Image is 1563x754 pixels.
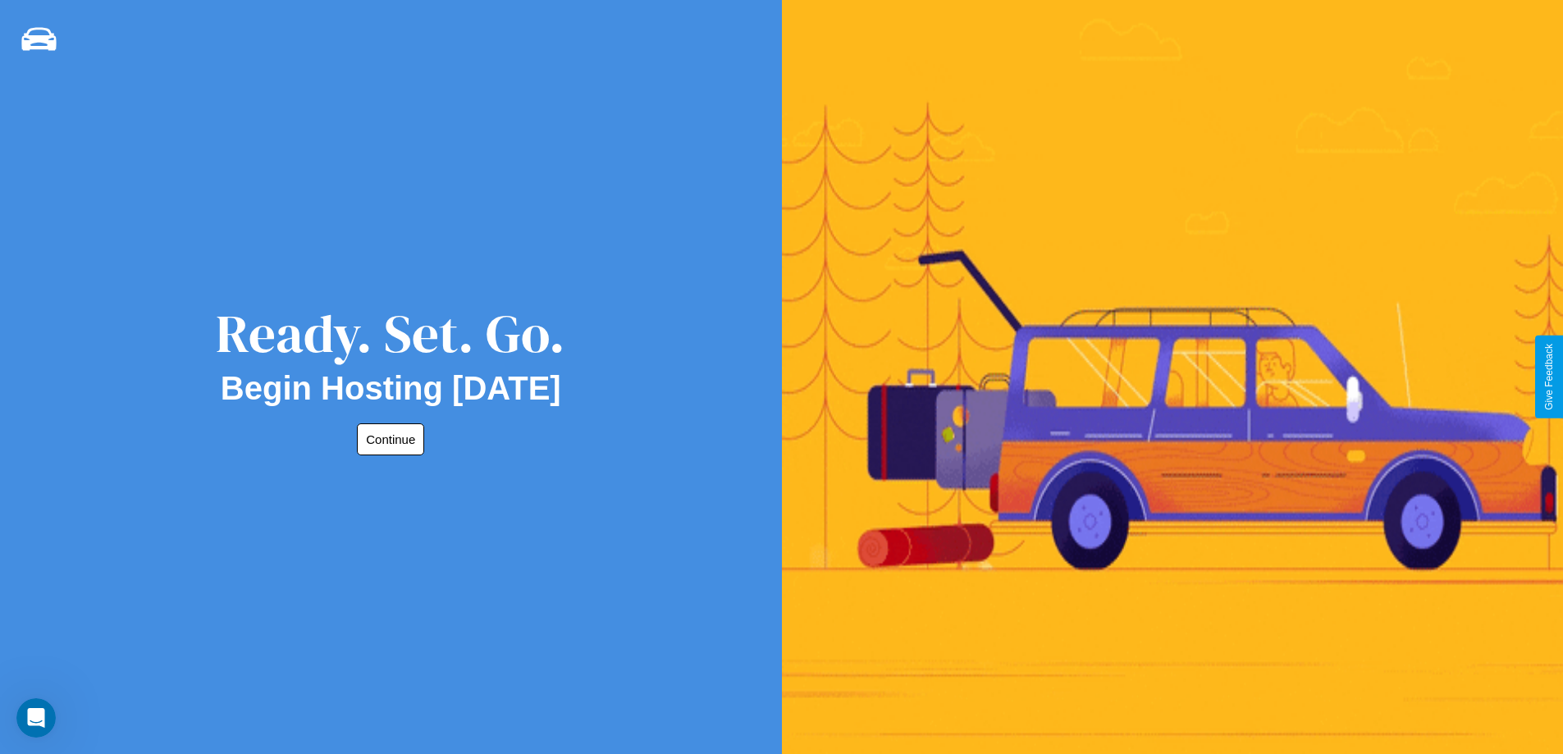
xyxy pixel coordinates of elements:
button: Continue [357,423,424,455]
iframe: Intercom live chat [16,698,56,738]
h2: Begin Hosting [DATE] [221,370,561,407]
div: Give Feedback [1543,344,1555,410]
div: Ready. Set. Go. [216,297,565,370]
